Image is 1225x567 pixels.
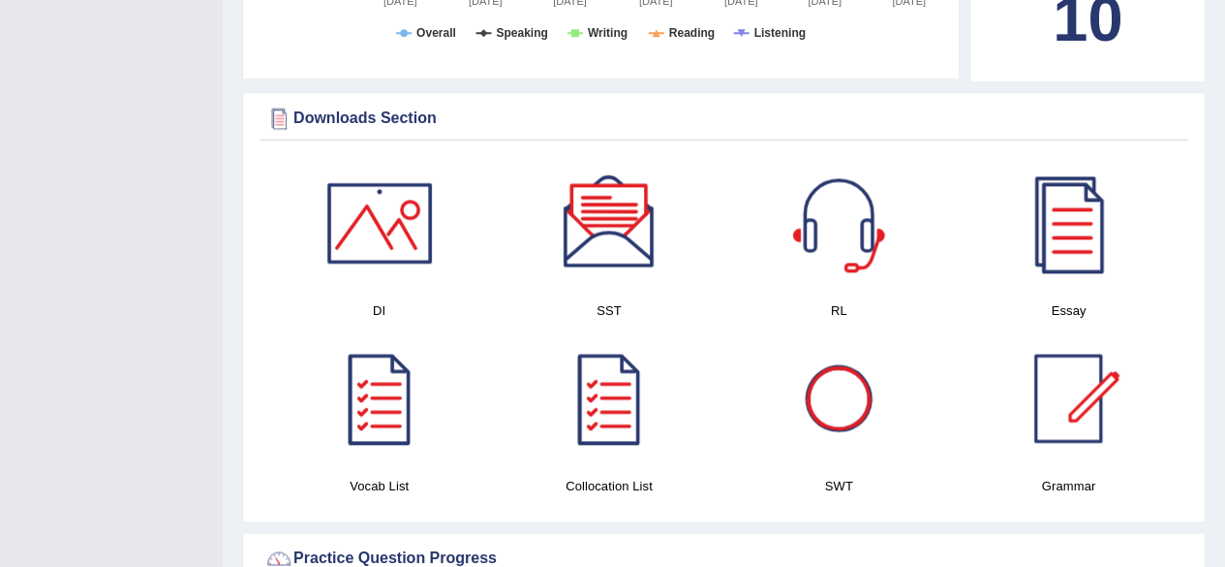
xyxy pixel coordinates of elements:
[504,476,714,496] h4: Collocation List
[264,104,1183,133] div: Downloads Section
[754,26,806,40] tspan: Listening
[274,476,484,496] h4: Vocab List
[964,300,1174,321] h4: Essay
[734,300,944,321] h4: RL
[964,476,1174,496] h4: Grammar
[274,300,484,321] h4: DI
[588,26,628,40] tspan: Writing
[504,300,714,321] h4: SST
[669,26,715,40] tspan: Reading
[734,476,944,496] h4: SWT
[496,26,547,40] tspan: Speaking
[416,26,456,40] tspan: Overall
